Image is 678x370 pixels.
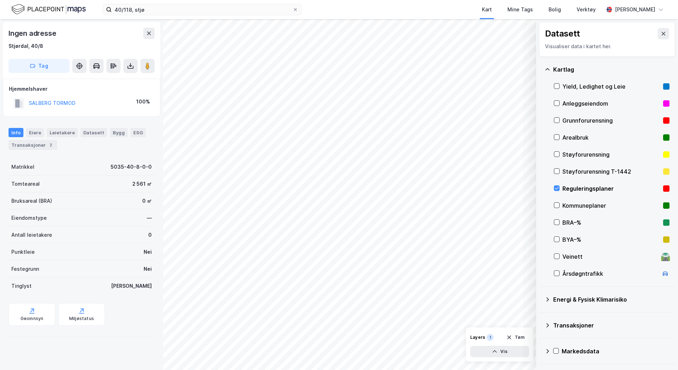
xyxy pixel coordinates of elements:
div: Bruksareal (BRA) [11,197,52,205]
div: Arealbruk [562,133,660,142]
div: Antall leietakere [11,231,52,239]
div: Visualiser data i kartet her. [545,42,669,51]
div: Ingen adresse [9,28,57,39]
div: Datasett [545,28,580,39]
div: Info [9,128,23,137]
div: Bygg [110,128,128,137]
div: Kart [482,5,492,14]
div: Bolig [549,5,561,14]
div: Transaksjoner [9,140,57,150]
div: Eiere [26,128,44,137]
div: Layers [470,335,485,340]
div: Leietakere [47,128,78,137]
div: Grunnforurensning [562,116,660,125]
div: Mine Tags [507,5,533,14]
button: Tøm [502,332,529,343]
iframe: Chat Widget [643,336,678,370]
div: 2 561 ㎡ [132,180,152,188]
div: 1 [487,334,494,341]
div: Kartlag [553,65,669,74]
div: Verktøy [577,5,596,14]
div: Punktleie [11,248,35,256]
div: Kontrollprogram for chat [643,336,678,370]
div: Støyforurensning T-1442 [562,167,660,176]
div: Tinglyst [11,282,32,290]
div: Datasett [80,128,107,137]
div: Stjørdal, 40/8 [9,42,43,50]
div: 0 ㎡ [142,197,152,205]
div: 0 [148,231,152,239]
div: Eiendomstype [11,214,47,222]
div: ESG [130,128,146,137]
div: 2 [47,141,54,148]
div: Yield, Ledighet og Leie [562,82,660,91]
button: Tag [9,59,70,73]
div: Reguleringsplaner [562,184,660,193]
div: Veinett [562,252,658,261]
div: Markedsdata [562,347,669,355]
div: Kommuneplaner [562,201,660,210]
div: 100% [136,97,150,106]
div: Energi & Fysisk Klimarisiko [553,295,669,304]
div: Matrikkel [11,163,34,171]
div: Anleggseiendom [562,99,660,108]
div: Nei [144,265,152,273]
div: Årsdøgntrafikk [562,269,658,278]
div: Festegrunn [11,265,39,273]
div: Hjemmelshaver [9,85,154,93]
div: Geoinnsyn [21,316,44,321]
img: logo.f888ab2527a4732fd821a326f86c7f29.svg [11,3,86,16]
button: Vis [470,346,529,357]
div: Tomteareal [11,180,40,188]
div: 🛣️ [661,252,670,261]
div: BRA–% [562,218,660,227]
div: [PERSON_NAME] [615,5,655,14]
div: Transaksjoner [553,321,669,330]
input: Søk på adresse, matrikkel, gårdeiere, leietakere eller personer [112,4,293,15]
div: 5035-40-8-0-0 [111,163,152,171]
div: Miljøstatus [69,316,94,321]
div: Nei [144,248,152,256]
div: BYA–% [562,235,660,244]
div: [PERSON_NAME] [111,282,152,290]
div: — [147,214,152,222]
div: Støyforurensning [562,150,660,159]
